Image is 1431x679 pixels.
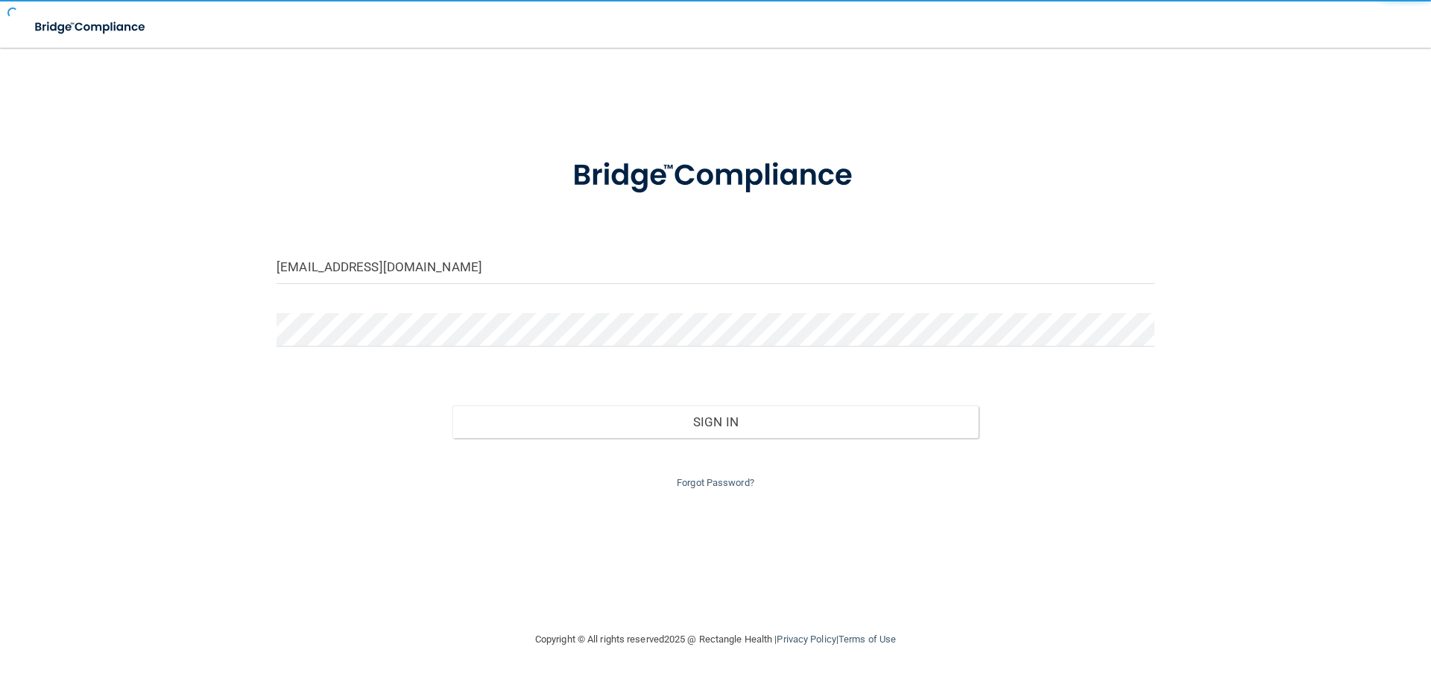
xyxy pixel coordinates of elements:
input: Email [277,250,1154,284]
div: Copyright © All rights reserved 2025 @ Rectangle Health | | [443,616,988,663]
button: Sign In [452,405,979,438]
a: Forgot Password? [677,477,754,488]
a: Terms of Use [838,634,896,645]
a: Privacy Policy [777,634,835,645]
img: bridge_compliance_login_screen.278c3ca4.svg [22,12,159,42]
iframe: Drift Widget Chat Controller [1173,573,1413,633]
img: bridge_compliance_login_screen.278c3ca4.svg [542,137,889,215]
